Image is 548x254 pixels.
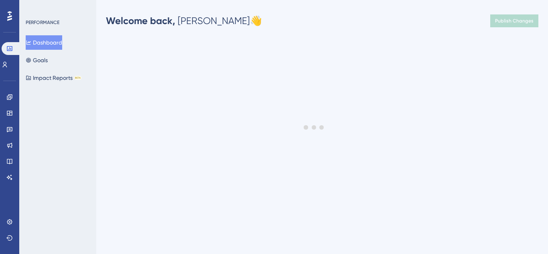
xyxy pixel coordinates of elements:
span: Welcome back, [106,15,175,26]
span: Publish Changes [495,18,534,24]
div: [PERSON_NAME] 👋 [106,14,262,27]
button: Impact ReportsBETA [26,71,81,85]
button: Goals [26,53,48,67]
div: BETA [74,76,81,80]
button: Dashboard [26,35,62,50]
div: PERFORMANCE [26,19,59,26]
button: Publish Changes [490,14,538,27]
